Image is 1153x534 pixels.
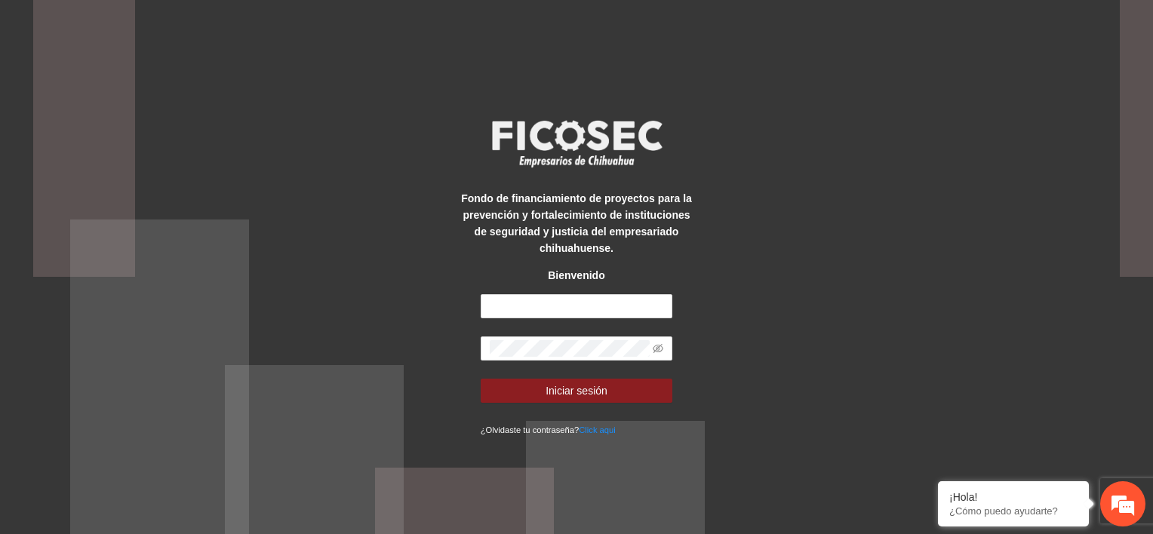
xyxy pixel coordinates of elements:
button: Iniciar sesión [481,379,673,403]
img: logo [482,115,671,171]
span: Iniciar sesión [546,382,607,399]
small: ¿Olvidaste tu contraseña? [481,425,616,434]
p: ¿Cómo puedo ayudarte? [949,505,1078,517]
a: Click aqui [579,425,616,434]
span: eye-invisible [653,343,663,354]
div: ¡Hola! [949,491,1078,503]
strong: Fondo de financiamiento de proyectos para la prevención y fortalecimiento de instituciones de seg... [461,192,692,254]
strong: Bienvenido [548,269,604,281]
